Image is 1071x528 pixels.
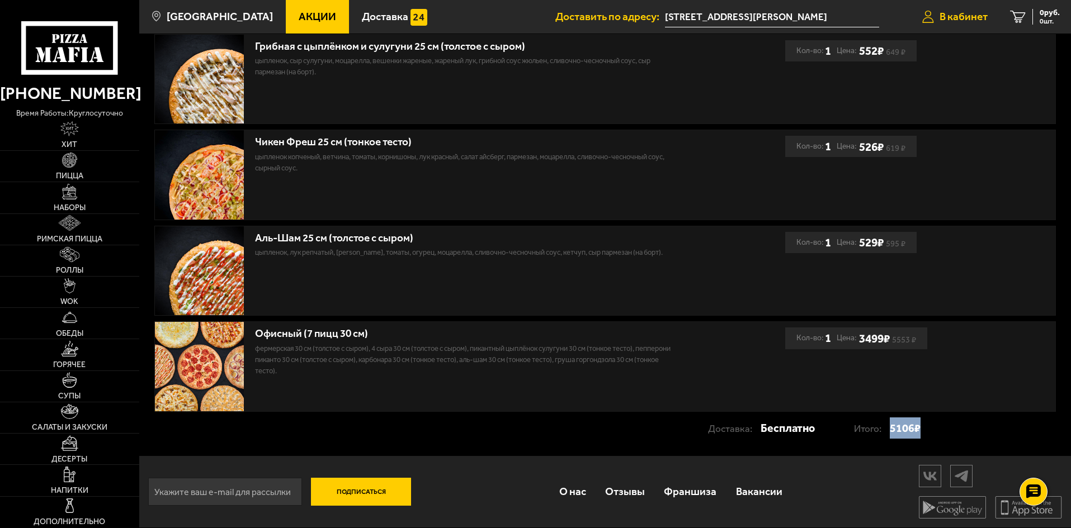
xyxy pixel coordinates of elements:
[555,11,665,22] span: Доставить по адресу:
[255,232,677,245] div: Аль-Шам 25 см (толстое с сыром)
[796,40,831,61] div: Кол-во:
[37,235,102,243] span: Римская пицца
[919,466,941,486] img: vk
[311,478,412,506] button: Подписаться
[825,40,831,61] b: 1
[411,9,427,26] img: 15daf4d41897b9f0e9f617042186c801.svg
[796,232,831,253] div: Кол-во:
[255,55,677,78] p: цыпленок, сыр сулугуни, моцарелла, вешенки жареные, жареный лук, грибной соус Жюльен, сливочно-че...
[940,11,988,22] span: В кабинет
[255,247,677,258] p: цыпленок, лук репчатый, [PERSON_NAME], томаты, огурец, моцарелла, сливочно-чесночный соус, кетчуп...
[886,241,905,246] s: 595 ₽
[1040,18,1060,25] span: 0 шт.
[665,7,879,27] input: Ваш адрес доставки
[837,327,857,349] span: Цена:
[665,7,879,27] span: Россия, Санкт-Петербург, Владимирский проспект, 23
[837,40,857,61] span: Цена:
[60,298,78,306] span: WOK
[892,337,916,343] s: 5553 ₽
[255,40,677,53] div: Грибная с цыплёнком и сулугуни 25 см (толстое с сыром)
[549,473,595,510] a: О нас
[255,151,677,174] p: цыпленок копченый, ветчина, томаты, корнишоны, лук красный, салат айсберг, пармезан, моцарелла, с...
[796,136,831,157] div: Кол-во:
[34,518,105,526] span: Дополнительно
[825,232,831,253] b: 1
[654,473,726,510] a: Франшиза
[890,417,921,439] strong: 5106 ₽
[859,331,890,345] b: 3499 ₽
[708,418,761,439] p: Доставка:
[796,327,831,349] div: Кол-во:
[51,455,87,463] span: Десерты
[56,267,83,274] span: Роллы
[58,392,81,400] span: Супы
[56,172,83,180] span: Пицца
[255,136,677,149] div: Чикен Фреш 25 см (тонкое тесто)
[825,327,831,349] b: 1
[56,330,83,337] span: Обеды
[596,473,654,510] a: Отзывы
[54,204,86,212] span: Наборы
[859,44,884,58] b: 552 ₽
[148,478,302,506] input: Укажите ваш e-mail для рассылки
[1040,9,1060,17] span: 0 руб.
[825,136,831,157] b: 1
[32,424,107,431] span: Салаты и закуски
[886,145,905,151] s: 619 ₽
[726,473,792,510] a: Вакансии
[51,487,88,494] span: Напитки
[859,235,884,249] b: 529 ₽
[167,11,273,22] span: [GEOGRAPHIC_DATA]
[761,417,815,439] strong: Бесплатно
[886,49,905,55] s: 649 ₽
[255,327,677,340] div: Офисный (7 пицц 30 см)
[362,11,408,22] span: Доставка
[62,141,77,149] span: Хит
[299,11,336,22] span: Акции
[53,361,86,369] span: Горячее
[255,343,677,377] p: Фермерская 30 см (толстое с сыром), 4 сыра 30 см (толстое с сыром), Пикантный цыплёнок сулугуни 3...
[837,232,857,253] span: Цена:
[951,466,972,486] img: tg
[837,136,857,157] span: Цена:
[859,140,884,154] b: 526 ₽
[854,418,890,439] p: Итого:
